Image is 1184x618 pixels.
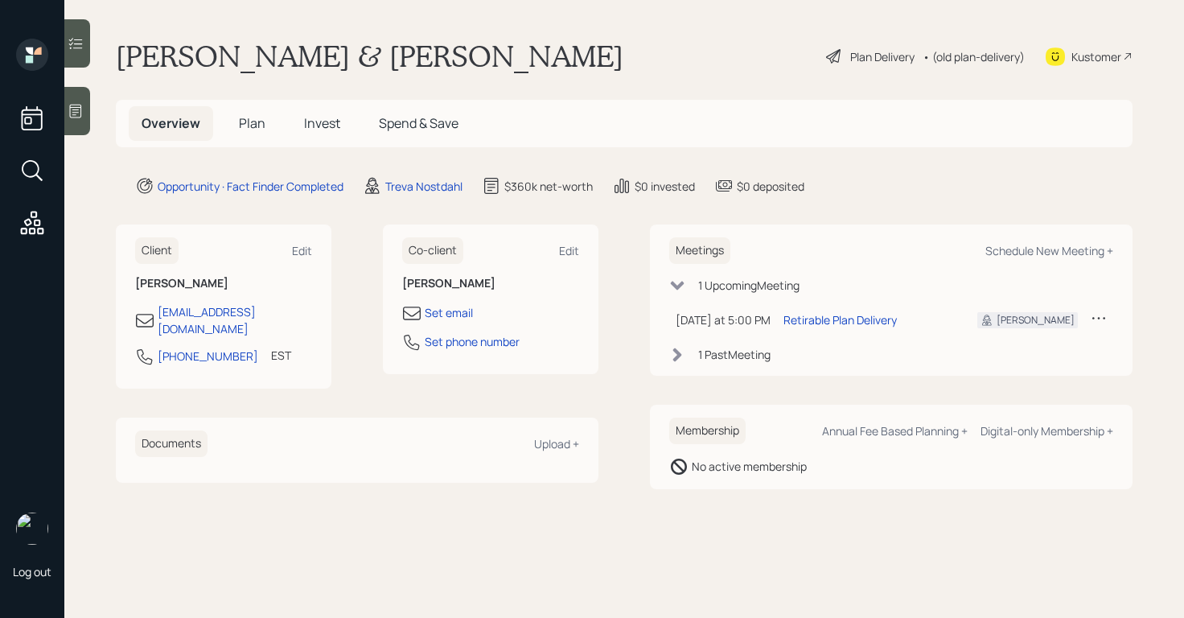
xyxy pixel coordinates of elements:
[158,303,312,337] div: [EMAIL_ADDRESS][DOMAIN_NAME]
[379,114,458,132] span: Spend & Save
[135,277,312,290] h6: [PERSON_NAME]
[669,237,730,264] h6: Meetings
[534,436,579,451] div: Upload +
[980,423,1113,439] div: Digital-only Membership +
[692,458,807,475] div: No active membership
[402,277,579,290] h6: [PERSON_NAME]
[850,48,915,65] div: Plan Delivery
[559,243,579,258] div: Edit
[402,237,463,264] h6: Co-client
[135,237,179,264] h6: Client
[158,348,258,365] div: [PHONE_NUMBER]
[676,311,771,328] div: [DATE] at 5:00 PM
[304,114,340,132] span: Invest
[635,178,695,195] div: $0 invested
[985,243,1113,258] div: Schedule New Meeting +
[158,178,343,195] div: Opportunity · Fact Finder Completed
[698,277,800,294] div: 1 Upcoming Meeting
[1071,48,1121,65] div: Kustomer
[385,178,462,195] div: Treva Nostdahl
[292,243,312,258] div: Edit
[425,333,520,350] div: Set phone number
[997,313,1075,328] div: [PERSON_NAME]
[923,48,1025,65] div: • (old plan-delivery)
[16,513,48,545] img: retirable_logo.png
[698,346,771,363] div: 1 Past Meeting
[737,178,804,195] div: $0 deposited
[425,304,473,321] div: Set email
[271,347,291,364] div: EST
[504,178,593,195] div: $360k net-worth
[116,39,623,74] h1: [PERSON_NAME] & [PERSON_NAME]
[239,114,265,132] span: Plan
[669,418,746,444] h6: Membership
[13,564,51,579] div: Log out
[142,114,200,132] span: Overview
[135,431,208,457] h6: Documents
[822,423,968,439] div: Annual Fee Based Planning +
[783,311,897,328] div: Retirable Plan Delivery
